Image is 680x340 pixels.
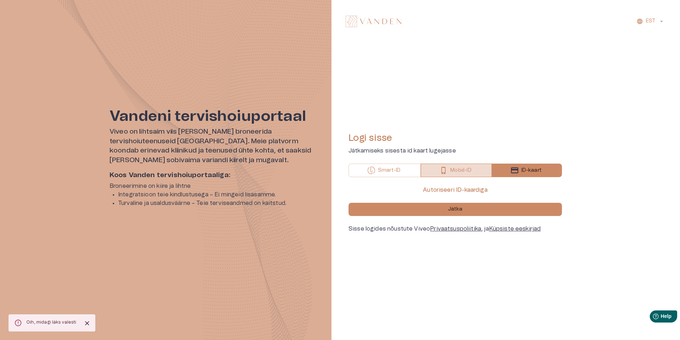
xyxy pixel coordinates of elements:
button: Jätka [349,203,562,216]
button: Close [82,318,92,329]
button: ID-kaart [492,164,562,177]
p: Mobiil-ID [450,167,471,174]
p: Autoriseeri ID-kaardiga [423,186,487,194]
button: Mobiil-ID [421,164,492,177]
iframe: Help widget launcher [625,308,680,328]
button: Smart-ID [349,164,421,177]
p: Jätka [448,206,463,213]
a: Privaatsuspoliitika [430,226,481,232]
img: Vanden logo [346,16,402,27]
p: Jätkamiseks sisesta id kaart lugejasse [349,146,562,155]
div: Oih, midagi läks valesti [26,316,76,329]
h4: Logi sisse [349,132,562,144]
p: Smart-ID [378,167,400,174]
div: Sisse logides nõustute Viveo , ja [349,225,562,233]
p: ID-kaart [521,167,542,174]
a: Küpsiste eeskirjad [489,226,541,232]
button: EST [636,16,666,26]
p: EST [646,17,655,25]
